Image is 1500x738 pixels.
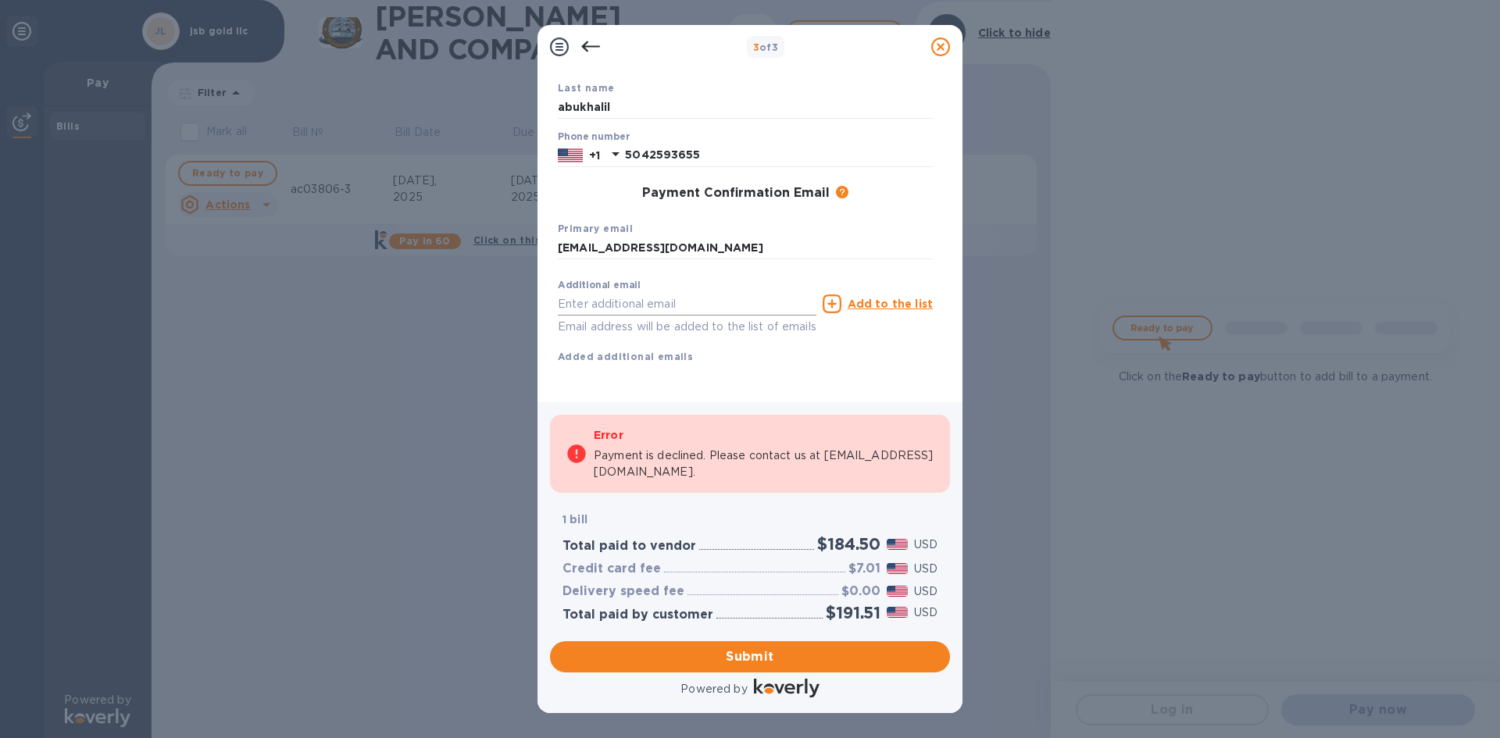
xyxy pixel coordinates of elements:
[841,584,880,599] h3: $0.00
[589,148,600,163] p: +1
[558,223,633,234] b: Primary email
[848,298,933,310] u: Add to the list
[558,133,630,142] label: Phone number
[562,562,661,576] h3: Credit card fee
[558,281,641,291] label: Additional email
[914,604,937,621] p: USD
[754,679,820,697] img: Logo
[887,539,908,550] img: USD
[887,607,908,618] img: USD
[558,351,693,362] b: Added additional emails
[594,447,934,480] p: Payment is declined. Please contact us at [EMAIL_ADDRESS][DOMAIN_NAME].
[887,563,908,574] img: USD
[558,95,933,119] input: Enter your last name
[914,583,937,600] p: USD
[562,584,684,599] h3: Delivery speed fee
[680,681,747,697] p: Powered by
[558,82,615,94] b: Last name
[550,641,950,672] button: Submit
[562,539,696,554] h3: Total paid to vendor
[753,41,779,53] b: of 3
[642,186,830,201] h3: Payment Confirmation Email
[887,586,908,597] img: USD
[753,41,759,53] span: 3
[826,603,880,622] h2: $191.51
[914,537,937,553] p: USD
[562,647,937,666] span: Submit
[562,608,713,622] h3: Total paid by customer
[558,147,583,164] img: US
[848,562,880,576] h3: $7.01
[817,534,880,554] h2: $184.50
[558,292,816,316] input: Enter additional email
[914,561,937,577] p: USD
[562,513,587,526] b: 1 bill
[625,144,933,167] input: Enter your phone number
[558,237,933,260] input: Enter your primary name
[558,318,816,336] p: Email address will be added to the list of emails
[594,429,623,441] b: Error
